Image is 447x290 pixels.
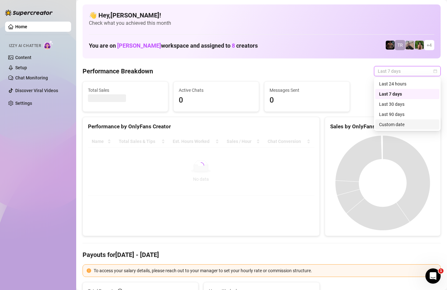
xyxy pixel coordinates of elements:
a: Home [15,24,27,29]
span: + 4 [427,42,432,49]
span: 1 [438,268,444,273]
span: exclamation-circle [87,268,91,273]
img: AI Chatter [43,40,53,50]
span: 0 [270,94,344,106]
span: Last 7 days [378,66,437,76]
iframe: Intercom live chat [425,268,441,284]
span: loading [197,162,204,169]
div: Last 30 days [375,99,439,109]
div: Last 24 hours [375,79,439,89]
div: Custom date [375,119,439,130]
span: Active Chats [179,87,254,94]
div: Last 24 hours [379,80,436,87]
a: Chat Monitoring [15,75,48,80]
img: logo-BBDzfeDw.svg [5,10,53,16]
a: Content [15,55,31,60]
a: Settings [15,101,32,106]
div: Performance by OnlyFans Creator [88,122,314,131]
h4: 👋 Hey, [PERSON_NAME] ! [89,11,434,20]
h4: Performance Breakdown [83,67,153,76]
h1: You are on workspace and assigned to creators [89,42,258,49]
span: 8 [232,42,235,49]
div: Last 90 days [379,111,436,118]
span: Total Sales [88,87,163,94]
a: Setup [15,65,27,70]
span: Izzy AI Chatter [9,43,41,49]
img: Nathaniel [415,41,424,50]
div: Last 7 days [379,91,436,98]
div: Sales by OnlyFans Creator [330,122,435,131]
span: [PERSON_NAME] [117,42,161,49]
span: Check what you achieved this month [89,20,434,27]
a: Discover Viral Videos [15,88,58,93]
img: LC [405,41,414,50]
span: Messages Sent [270,87,344,94]
div: Last 90 days [375,109,439,119]
span: 0 [179,94,254,106]
h4: Payouts for [DATE] - [DATE] [83,250,441,259]
span: calendar [433,69,437,73]
span: TR [397,42,403,49]
div: Last 7 days [375,89,439,99]
div: To access your salary details, please reach out to your manager to set your hourly rate or commis... [94,267,437,274]
div: Custom date [379,121,436,128]
div: Last 30 days [379,101,436,108]
img: Trent [386,41,395,50]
